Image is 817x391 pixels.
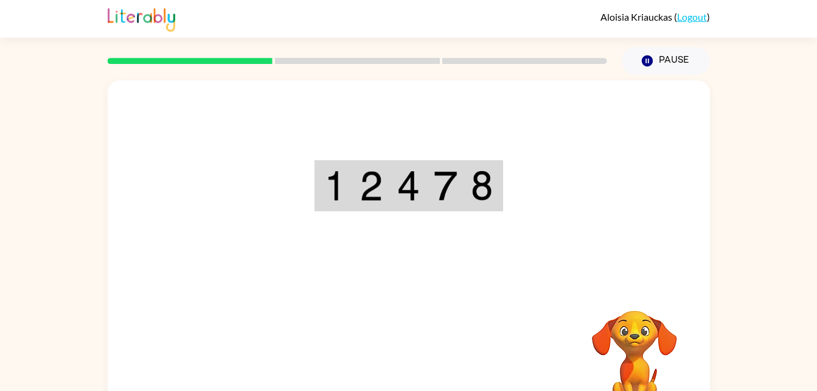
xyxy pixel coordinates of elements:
[397,171,420,201] img: 4
[600,11,710,23] div: ( )
[434,171,457,201] img: 7
[360,171,383,201] img: 2
[677,11,707,23] a: Logout
[108,5,175,32] img: Literably
[471,171,493,201] img: 8
[324,171,346,201] img: 1
[622,47,710,75] button: Pause
[600,11,674,23] span: Aloisia Kriauckas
